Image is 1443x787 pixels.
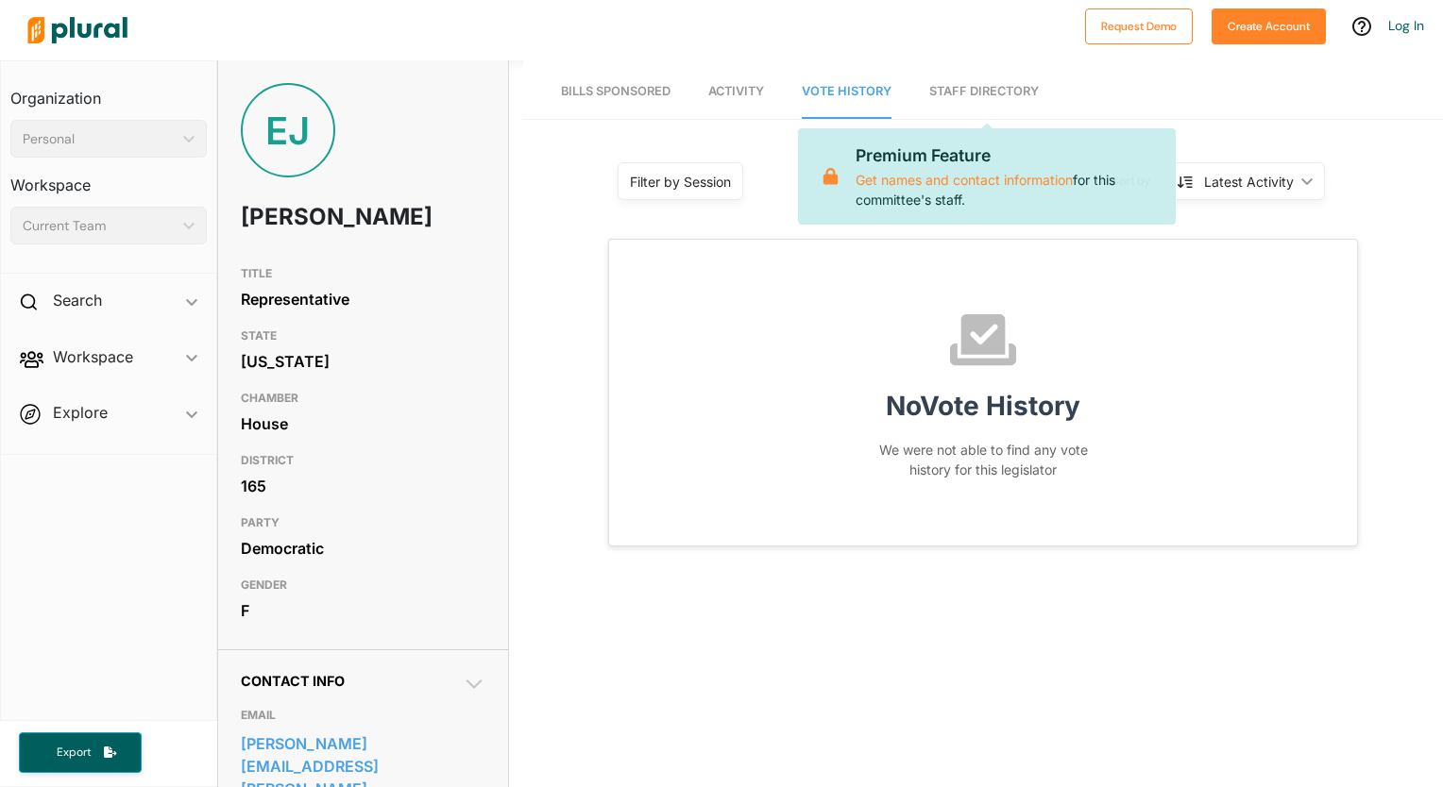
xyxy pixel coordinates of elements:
[802,84,891,98] span: Vote History
[241,83,335,177] div: EJ
[241,189,388,245] h1: [PERSON_NAME]
[1085,15,1193,35] a: Request Demo
[241,285,486,313] div: Representative
[1388,17,1424,34] a: Log In
[1085,8,1193,44] button: Request Demo
[241,262,486,285] h3: TITLE
[856,172,1073,188] a: Get names and contact information
[1204,172,1294,192] div: Latest Activity
[241,574,486,596] h3: GENDER
[856,143,1161,209] p: for this committee's staff.
[708,84,764,98] span: Activity
[241,511,486,534] h3: PARTY
[241,472,486,500] div: 165
[241,410,486,438] div: House
[10,158,207,199] h3: Workspace
[241,325,486,347] h3: STATE
[43,745,104,761] span: Export
[241,449,486,472] h3: DISTRICT
[1212,8,1326,44] button: Create Account
[561,84,671,98] span: Bills Sponsored
[886,390,1080,422] span: No Vote History
[10,71,207,112] h3: Organization
[1212,15,1326,35] a: Create Account
[241,704,486,727] h3: EMAIL
[241,347,486,376] div: [US_STATE]
[241,387,486,410] h3: CHAMBER
[53,290,102,310] h2: Search
[708,65,764,119] a: Activity
[241,596,486,625] div: F
[879,442,1088,477] span: We were not able to find any vote history for this legislator
[19,732,142,773] button: Export
[561,65,671,119] a: Bills Sponsored
[929,65,1039,119] a: Staff Directory
[23,129,176,149] div: Personal
[856,143,1161,168] p: Premium Feature
[241,673,345,689] span: Contact Info
[630,172,731,192] div: Filter by Session
[23,216,176,236] div: Current Team
[241,534,486,562] div: Democratic
[802,65,891,119] a: Vote History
